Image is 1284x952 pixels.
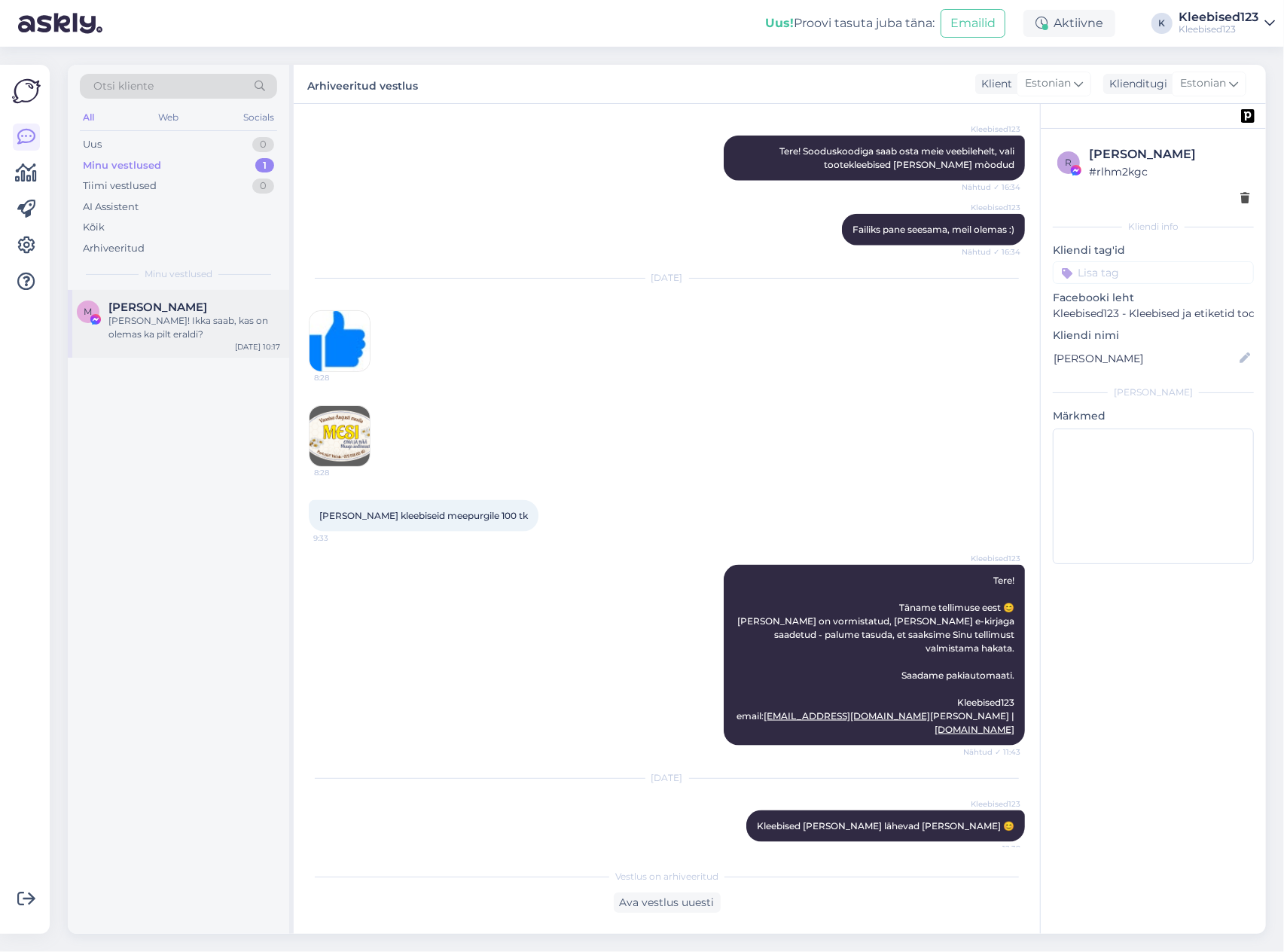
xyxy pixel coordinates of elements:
span: 8:28 [314,372,371,383]
span: Nähtud ✓ 11:43 [963,746,1020,758]
span: Estonian [1025,75,1071,92]
div: [PERSON_NAME]! Ikka saab, kas on olemas ka pilt eraldi? [108,314,280,341]
img: Attachment [310,406,370,466]
span: Vestlus on arhiveeritud [615,870,718,883]
b: Uus! [765,16,794,30]
div: Klient [975,76,1012,92]
span: r [1066,157,1072,168]
div: Kõik [83,220,105,235]
span: Otsi kliente [93,78,154,94]
div: Arhiveeritud [83,241,145,256]
div: Proovi tasuta juba täna: [765,14,935,32]
span: Kleebised123 [964,202,1020,213]
label: Arhiveeritud vestlus [307,74,418,94]
span: Tere! Sooduskoodiga saab osta meie veebilehelt, vali tootekleebised [PERSON_NAME] mòodud [779,145,1017,170]
div: Uus [83,137,102,152]
div: [DATE] [309,771,1025,785]
div: [PERSON_NAME] [1053,386,1254,399]
span: [PERSON_NAME] kleebiseid meepurgile 100 tk [319,510,528,521]
input: Lisa tag [1053,261,1254,284]
button: Emailid [941,9,1005,38]
span: 9:33 [313,532,370,544]
span: Kleebised123 [964,798,1020,810]
span: Marek Neudorf [108,301,207,314]
span: Kleebised123 [964,553,1020,564]
div: Ava vestlus uuesti [614,892,721,913]
a: [EMAIL_ADDRESS][DOMAIN_NAME] [764,710,930,722]
div: 0 [252,178,274,194]
div: Minu vestlused [83,158,161,173]
a: Kleebised123Kleebised123 [1179,11,1275,35]
div: Kleebised123 [1179,11,1258,23]
div: AI Assistent [83,200,139,215]
div: Web [156,108,182,127]
div: Tiimi vestlused [83,178,157,194]
img: pd [1241,109,1255,123]
input: Lisa nimi [1054,350,1237,367]
div: [DATE] [309,271,1025,285]
div: Kleebised123 [1179,23,1258,35]
span: Failiks pane seesama, meil olemas :) [852,224,1014,235]
p: Facebooki leht [1053,290,1254,306]
span: Estonian [1180,75,1226,92]
p: Märkmed [1053,408,1254,424]
div: Aktiivne [1023,10,1115,37]
span: M [84,306,93,317]
img: Attachment [310,311,370,371]
div: 0 [252,137,274,152]
img: Askly Logo [12,77,41,105]
span: Nähtud ✓ 16:34 [962,246,1020,258]
div: All [80,108,97,127]
div: Klienditugi [1103,76,1167,92]
a: [DOMAIN_NAME] [935,724,1014,735]
div: [PERSON_NAME] [1089,145,1249,163]
p: Kliendi tag'id [1053,243,1254,258]
span: Kleebised123 [964,124,1020,135]
span: Nähtud ✓ 16:34 [962,182,1020,193]
span: 12:39 [964,843,1020,854]
div: Socials [240,108,277,127]
p: Kleebised123 - Kleebised ja etiketid toodetele ning kleebised autodele. [1053,306,1254,322]
span: 8:28 [314,467,371,478]
div: [DATE] 10:17 [235,341,280,352]
span: Minu vestlused [145,267,212,281]
div: K [1151,13,1173,34]
p: Kliendi nimi [1053,328,1254,343]
div: Kliendi info [1053,220,1254,233]
div: 1 [255,158,274,173]
span: Kleebised [PERSON_NAME] lähevad [PERSON_NAME] 😊 [757,820,1014,831]
div: # rlhm2kgc [1089,163,1249,180]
